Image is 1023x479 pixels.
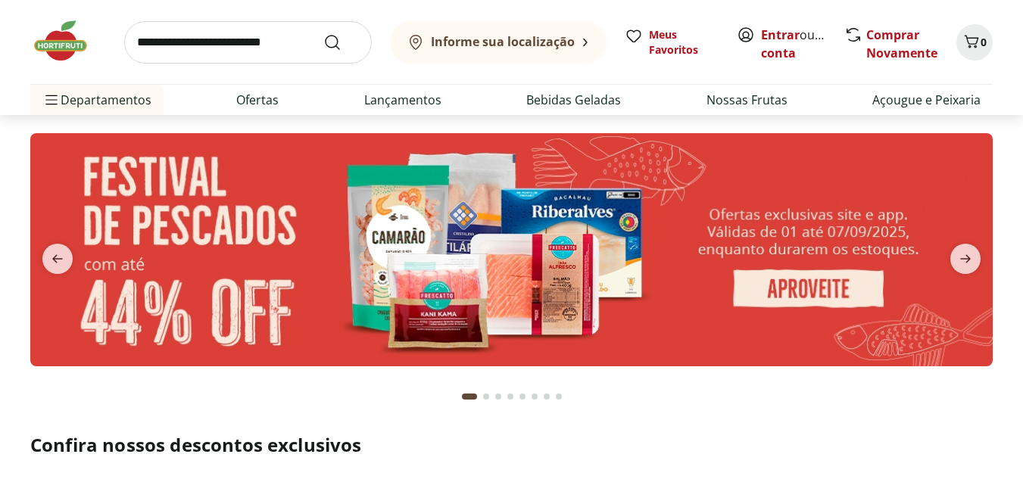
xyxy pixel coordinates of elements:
button: Go to page 3 from fs-carousel [492,378,504,415]
img: Hortifruti [30,18,106,64]
a: Comprar Novamente [866,26,937,61]
button: Go to page 6 from fs-carousel [529,378,541,415]
button: Submit Search [323,33,360,51]
button: Go to page 7 from fs-carousel [541,378,553,415]
a: Nossas Frutas [706,91,788,109]
a: Meus Favoritos [625,27,719,58]
a: Criar conta [761,26,844,61]
a: Ofertas [236,91,279,109]
button: Go to page 2 from fs-carousel [480,378,492,415]
a: Bebidas Geladas [526,91,621,109]
button: Go to page 5 from fs-carousel [516,378,529,415]
span: Meus Favoritos [649,27,719,58]
button: Go to page 8 from fs-carousel [553,378,565,415]
a: Açougue e Peixaria [872,91,981,109]
a: Lançamentos [364,91,441,109]
span: ou [761,26,828,62]
button: Current page from fs-carousel [459,378,480,415]
a: Entrar [761,26,800,43]
button: previous [30,244,85,274]
button: next [938,244,993,274]
span: Departamentos [42,82,151,118]
input: search [124,21,372,64]
button: Carrinho [956,24,993,61]
h2: Confira nossos descontos exclusivos [30,433,993,457]
b: Informe sua localização [431,33,575,50]
button: Menu [42,82,61,118]
img: pescados [30,133,993,366]
button: Informe sua localização [390,21,607,64]
span: 0 [981,35,987,49]
button: Go to page 4 from fs-carousel [504,378,516,415]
